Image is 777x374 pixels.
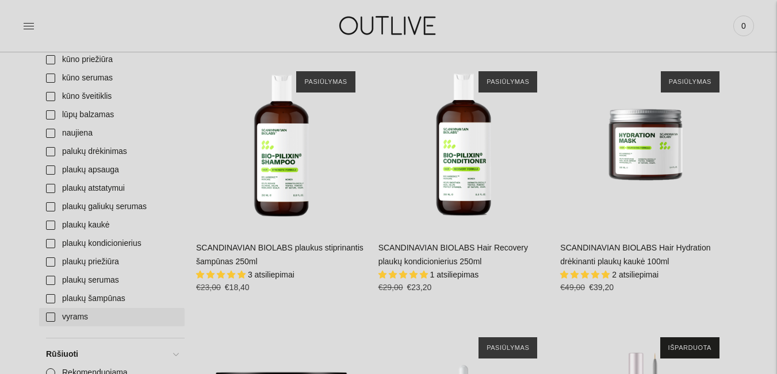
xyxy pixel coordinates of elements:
[39,234,185,253] a: plaukų kondicionierius
[560,270,612,279] span: 5.00 stars
[430,270,479,279] span: 1 atsiliepimas
[378,270,430,279] span: 5.00 stars
[378,243,528,266] a: SCANDINAVIAN BIOLABS Hair Recovery plaukų kondicionierius 250ml
[317,6,461,45] img: OUTLIVE
[612,270,659,279] span: 2 atsiliepimai
[39,198,185,216] a: plaukų galiukų serumas
[560,243,710,266] a: SCANDINAVIAN BIOLABS Hair Hydration drėkinanti plaukų kaukė 100ml
[196,283,221,292] s: €23,00
[39,216,185,234] a: plaukų kaukė
[560,283,585,292] s: €49,00
[560,60,731,230] a: SCANDINAVIAN BIOLABS Hair Hydration drėkinanti plaukų kaukė 100ml
[39,51,185,69] a: kūno priežiūra
[39,106,185,124] a: lūpų balzamas
[39,253,185,271] a: plaukų priežiūra
[39,142,185,161] a: palukų drėkinimas
[196,60,367,230] a: SCANDINAVIAN BIOLABS plaukus stiprinantis šampūnas 250ml
[39,308,185,326] a: vyrams
[378,60,549,230] a: SCANDINAVIAN BIOLABS Hair Recovery plaukų kondicionierius 250ml
[225,283,250,292] span: €18,40
[39,345,185,364] a: Rūšiuoti
[196,243,363,266] a: SCANDINAVIAN BIOLABS plaukus stiprinantis šampūnas 250ml
[39,271,185,290] a: plaukų serumas
[39,87,185,106] a: kūno šveitiklis
[248,270,294,279] span: 3 atsiliepimai
[39,69,185,87] a: kūno serumas
[39,161,185,179] a: plaukų apsauga
[589,283,614,292] span: €39,20
[736,18,752,34] span: 0
[196,270,248,279] span: 5.00 stars
[378,283,403,292] s: €29,00
[39,290,185,308] a: plaukų šampūnas
[407,283,431,292] span: €23,20
[39,124,185,142] a: naujiena
[39,179,185,198] a: plaukų atstatymui
[733,13,754,38] a: 0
